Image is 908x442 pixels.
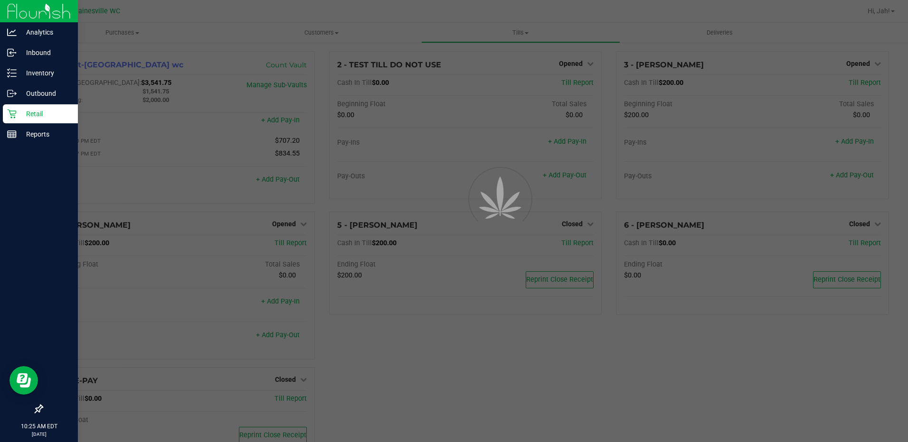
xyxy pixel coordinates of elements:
[17,47,74,58] p: Inbound
[4,422,74,431] p: 10:25 AM EDT
[7,89,17,98] inline-svg: Outbound
[17,27,74,38] p: Analytics
[4,431,74,438] p: [DATE]
[7,109,17,119] inline-svg: Retail
[17,88,74,99] p: Outbound
[17,67,74,79] p: Inventory
[7,68,17,78] inline-svg: Inventory
[7,48,17,57] inline-svg: Inbound
[9,366,38,395] iframe: Resource center
[7,28,17,37] inline-svg: Analytics
[17,108,74,120] p: Retail
[17,129,74,140] p: Reports
[7,129,17,139] inline-svg: Reports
